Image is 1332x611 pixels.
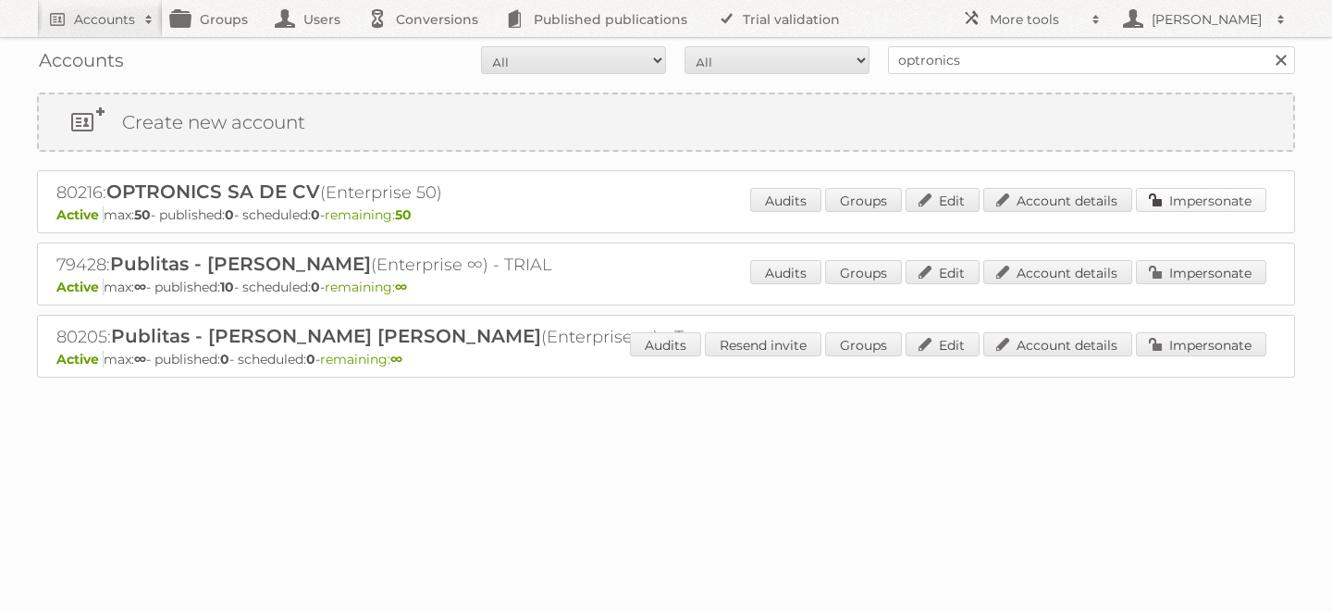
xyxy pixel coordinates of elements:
h2: Accounts [74,10,135,29]
a: Groups [825,260,902,284]
a: Account details [983,188,1132,212]
a: Edit [906,332,980,356]
a: Audits [750,188,821,212]
h2: 80205: (Enterprise ∞) - TRIAL - Self Service [56,325,704,349]
p: max: - published: - scheduled: - [56,206,1276,223]
span: Active [56,351,104,368]
a: Audits [750,260,821,284]
strong: 0 [225,206,234,223]
a: Impersonate [1136,260,1266,284]
a: Edit [906,188,980,212]
span: Active [56,206,104,223]
strong: ∞ [395,279,407,295]
strong: 0 [220,351,229,368]
a: Audits [630,332,701,356]
a: Groups [825,188,902,212]
span: remaining: [325,206,412,223]
h2: More tools [990,10,1082,29]
h2: 79428: (Enterprise ∞) - TRIAL [56,253,704,277]
strong: 0 [306,351,315,368]
p: max: - published: - scheduled: - [56,279,1276,295]
strong: 0 [311,206,320,223]
span: Publitas - [PERSON_NAME] [110,253,371,275]
span: remaining: [320,351,402,368]
p: max: - published: - scheduled: - [56,351,1276,368]
h2: [PERSON_NAME] [1147,10,1267,29]
span: Active [56,279,104,295]
strong: 10 [220,279,234,295]
strong: ∞ [390,351,402,368]
span: remaining: [325,279,407,295]
a: Impersonate [1136,188,1266,212]
strong: 50 [395,206,412,223]
a: Impersonate [1136,332,1266,356]
a: Groups [825,332,902,356]
a: Account details [983,260,1132,284]
a: Edit [906,260,980,284]
span: Publitas - [PERSON_NAME] [PERSON_NAME] [111,325,541,347]
strong: ∞ [134,279,146,295]
strong: 50 [134,206,151,223]
strong: ∞ [134,351,146,368]
a: Create new account [39,94,1293,150]
strong: 0 [311,279,320,295]
a: Resend invite [705,332,821,356]
h2: 80216: (Enterprise 50) [56,181,704,205]
a: Account details [983,332,1132,356]
span: OPTRONICS SA DE CV [106,181,320,203]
